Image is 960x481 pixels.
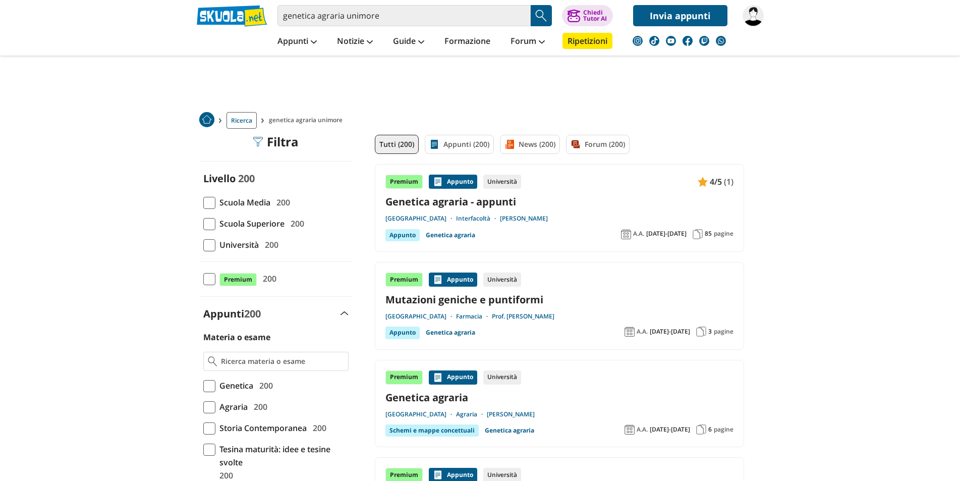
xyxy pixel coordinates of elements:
img: Anno accademico [625,327,635,337]
a: Genetica agraria [426,229,475,241]
div: Appunto [385,229,420,241]
span: A.A. [637,425,648,434]
img: Pagine [696,424,706,435]
div: Università [483,370,521,385]
span: 200 [309,421,326,435]
div: Chiedi Tutor AI [583,10,607,22]
a: [GEOGRAPHIC_DATA] [385,215,456,223]
span: Scuola Superiore [215,217,285,230]
img: Appunti contenuto [433,470,443,480]
a: [PERSON_NAME] [500,215,548,223]
a: Appunti [275,33,319,51]
img: instagram [633,36,643,46]
a: Guide [390,33,427,51]
img: WhatsApp [716,36,726,46]
div: Premium [385,273,423,287]
span: 200 [272,196,290,209]
img: facebook [683,36,693,46]
a: Genetica agraria - appunti [385,195,733,208]
a: Invia appunti [633,5,727,26]
span: pagine [714,230,733,238]
div: Premium [385,175,423,189]
a: Mutazioni geniche e puntiformi [385,293,733,306]
span: Agraria [215,400,248,413]
span: 200 [255,379,273,392]
span: 6 [708,425,712,434]
img: Appunti contenuto [433,372,443,383]
div: Università [483,175,521,189]
img: tiktok [649,36,659,46]
span: pagine [714,425,733,434]
a: Forum (200) [566,135,630,154]
div: Appunto [429,175,477,189]
img: News filtro contenuto [504,139,515,149]
img: youtube [666,36,676,46]
a: Interfacoltà [456,215,500,223]
a: Genetica agraria [385,391,733,404]
div: Appunto [429,370,477,385]
img: Home [199,112,214,127]
a: Prof. [PERSON_NAME] [492,312,554,320]
div: Premium [385,370,423,385]
span: [DATE]-[DATE] [650,425,690,434]
a: Farmacia [456,312,492,320]
div: Schemi e mappe concettuali [385,424,479,437]
a: Tutti (200) [375,135,419,154]
div: Filtra [253,135,299,149]
img: Pagine [693,229,703,239]
img: Appunti filtro contenuto [429,139,439,149]
span: 200 [287,217,304,230]
span: 200 [244,307,261,320]
span: [DATE]-[DATE] [650,328,690,336]
span: 200 [250,400,267,413]
button: ChiediTutor AI [562,5,613,26]
a: [GEOGRAPHIC_DATA] [385,312,456,320]
a: Ripetizioni [562,33,612,49]
span: 85 [705,230,712,238]
img: Forum filtro contenuto [571,139,581,149]
span: A.A. [637,328,648,336]
img: Anno accademico [621,229,631,239]
a: Home [199,112,214,129]
a: Genetica agraria [426,327,475,339]
span: Genetica [215,379,253,392]
img: Anno accademico [625,424,635,435]
span: Scuola Media [215,196,270,209]
a: Ricerca [227,112,257,129]
span: Premium [219,273,257,286]
span: [DATE]-[DATE] [646,230,687,238]
span: (1) [724,175,733,188]
a: Formazione [442,33,493,51]
span: genetica agraria unimore [269,112,347,129]
input: Cerca appunti, riassunti o versioni [277,5,531,26]
img: Appunti contenuto [433,275,443,285]
a: Appunti (200) [425,135,494,154]
span: A.A. [633,230,644,238]
span: Tesina maturità: idee e tesine svolte [215,443,349,469]
div: Appunto [385,327,420,339]
span: pagine [714,328,733,336]
input: Ricerca materia o esame [221,356,344,366]
button: Search Button [531,5,552,26]
label: Appunti [203,307,261,320]
a: [GEOGRAPHIC_DATA] [385,410,456,418]
a: News (200) [500,135,560,154]
span: 200 [259,272,276,285]
span: 200 [261,238,278,251]
a: Agraria [456,410,487,418]
img: Pagine [696,327,706,337]
img: Appunti contenuto [433,177,443,187]
img: Appunti contenuto [698,177,708,187]
span: Università [215,238,259,251]
img: Ricerca materia o esame [208,356,217,366]
img: Cerca appunti, riassunti o versioni [534,8,549,23]
a: Genetica agraria [485,424,534,437]
div: Università [483,273,521,287]
label: Livello [203,172,236,185]
img: Filtra filtri mobile [253,137,263,147]
img: Apri e chiudi sezione [341,311,349,315]
span: 200 [238,172,255,185]
span: Storia Contemporanea [215,421,307,435]
img: oharry__ [743,5,764,26]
